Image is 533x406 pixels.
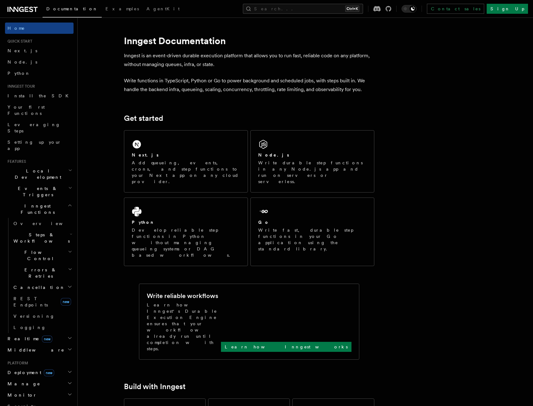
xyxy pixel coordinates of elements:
[8,105,45,116] span: Your first Functions
[5,90,74,101] a: Install the SDK
[5,344,74,356] button: Middleware
[124,51,374,69] p: Inngest is an event-driven durable execution platform that allows you to run fast, reliable code ...
[146,6,180,11] span: AgentKit
[5,68,74,79] a: Python
[147,302,221,352] p: Learn how Inngest's Durable Execution Engine ensures that your workflow already run until complet...
[5,381,40,387] span: Manage
[13,325,46,330] span: Logging
[5,185,68,198] span: Events & Triggers
[8,71,30,76] span: Python
[11,311,74,322] a: Versioning
[5,23,74,34] a: Home
[124,382,186,391] a: Build with Inngest
[11,293,74,311] a: REST Endpointsnew
[147,291,218,300] h2: Write reliable workflows
[102,2,143,17] a: Examples
[105,6,139,11] span: Examples
[13,221,78,226] span: Overview
[258,160,366,185] p: Write durable step functions in any Node.js app and run on servers or serverless.
[5,168,68,180] span: Local Development
[5,361,28,366] span: Platform
[5,56,74,68] a: Node.js
[46,6,98,11] span: Documentation
[132,219,155,225] h2: Python
[5,392,37,398] span: Monitor
[13,314,55,319] span: Versioning
[11,229,74,247] button: Steps & Workflows
[11,264,74,282] button: Errors & Retries
[402,5,417,13] button: Toggle dark mode
[8,25,25,31] span: Home
[258,152,289,158] h2: Node.js
[5,84,35,89] span: Inngest tour
[11,247,74,264] button: Flow Control
[5,203,68,215] span: Inngest Functions
[5,367,74,378] button: Deploymentnew
[345,6,359,12] kbd: Ctrl+K
[11,267,68,279] span: Errors & Retries
[11,218,74,229] a: Overview
[5,39,32,44] span: Quick start
[11,284,65,290] span: Cancellation
[250,130,374,193] a: Node.jsWrite durable step functions in any Node.js app and run on servers or serverless.
[124,114,163,123] a: Get started
[5,389,74,401] button: Monitor
[8,122,60,133] span: Leveraging Steps
[8,48,37,53] span: Next.js
[143,2,183,17] a: AgentKit
[132,160,240,185] p: Add queueing, events, crons, and step functions to your Next app on any cloud provider.
[124,35,374,46] h1: Inngest Documentation
[132,227,240,258] p: Develop reliable step functions in Python without managing queueing systems or DAG based workflows.
[13,296,48,307] span: REST Endpoints
[487,4,528,14] a: Sign Up
[132,152,159,158] h2: Next.js
[5,333,74,344] button: Realtimenew
[11,322,74,333] a: Logging
[5,159,26,164] span: Features
[5,347,64,353] span: Middleware
[5,200,74,218] button: Inngest Functions
[5,183,74,200] button: Events & Triggers
[5,45,74,56] a: Next.js
[61,298,71,306] span: new
[243,4,363,14] button: Search...Ctrl+K
[124,198,248,266] a: PythonDevelop reliable step functions in Python without managing queueing systems or DAG based wo...
[5,218,74,333] div: Inngest Functions
[258,219,269,225] h2: Go
[42,336,52,342] span: new
[124,76,374,94] p: Write functions in TypeScript, Python or Go to power background and scheduled jobs, with steps bu...
[11,232,70,244] span: Steps & Workflows
[124,130,248,193] a: Next.jsAdd queueing, events, crons, and step functions to your Next app on any cloud provider.
[5,378,74,389] button: Manage
[5,165,74,183] button: Local Development
[44,369,54,376] span: new
[5,119,74,136] a: Leveraging Steps
[8,140,61,151] span: Setting up your app
[8,93,72,98] span: Install the SDK
[11,249,68,262] span: Flow Control
[250,198,374,266] a: GoWrite fast, durable step functions in your Go application using the standard library.
[5,336,52,342] span: Realtime
[258,227,366,252] p: Write fast, durable step functions in your Go application using the standard library.
[427,4,484,14] a: Contact sales
[221,342,351,352] a: Learn how Inngest works
[5,101,74,119] a: Your first Functions
[225,344,348,350] p: Learn how Inngest works
[5,369,54,376] span: Deployment
[8,59,37,64] span: Node.js
[43,2,102,18] a: Documentation
[5,136,74,154] a: Setting up your app
[11,282,74,293] button: Cancellation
